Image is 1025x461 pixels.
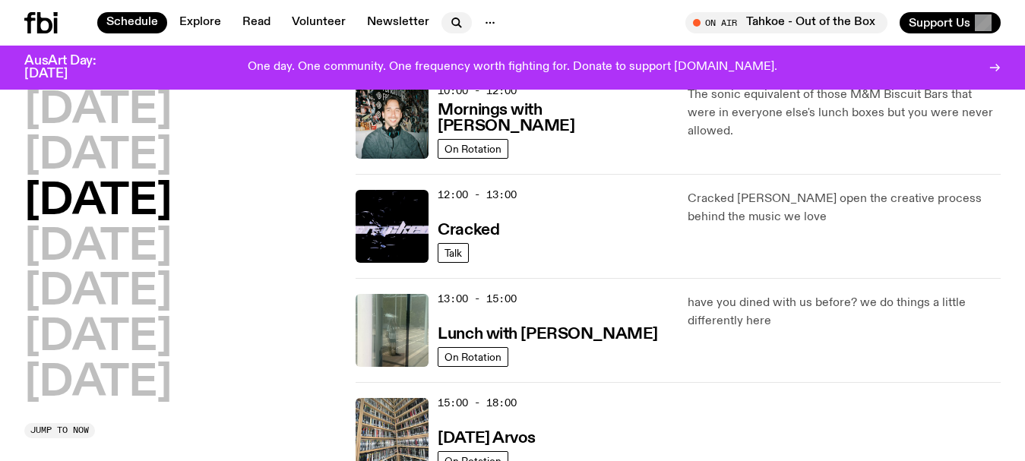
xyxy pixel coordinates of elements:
[170,12,230,33] a: Explore
[24,362,172,405] button: [DATE]
[438,428,536,447] a: [DATE] Arvos
[688,86,1001,141] p: The sonic equivalent of those M&M Biscuit Bars that were in everyone else's lunch boxes but you w...
[248,61,777,74] p: One day. One community. One frequency worth fighting for. Donate to support [DOMAIN_NAME].
[438,188,517,202] span: 12:00 - 13:00
[24,90,172,132] button: [DATE]
[444,247,462,258] span: Talk
[688,294,1001,330] p: have you dined with us before? we do things a little differently here
[438,99,669,134] a: Mornings with [PERSON_NAME]
[438,103,669,134] h3: Mornings with [PERSON_NAME]
[24,55,122,81] h3: AusArt Day: [DATE]
[24,317,172,359] button: [DATE]
[438,327,657,343] h3: Lunch with [PERSON_NAME]
[233,12,280,33] a: Read
[24,423,95,438] button: Jump to now
[358,12,438,33] a: Newsletter
[356,190,429,263] img: Logo for Podcast Cracked. Black background, with white writing, with glass smashing graphics
[438,84,517,98] span: 10:00 - 12:00
[30,426,89,434] span: Jump to now
[688,190,1001,226] p: Cracked [PERSON_NAME] open the creative process behind the music we love
[24,181,172,223] button: [DATE]
[438,324,657,343] a: Lunch with [PERSON_NAME]
[283,12,355,33] a: Volunteer
[438,292,517,306] span: 13:00 - 15:00
[438,223,499,238] h3: Cracked
[438,219,499,238] a: Cracked
[24,271,172,314] button: [DATE]
[24,226,172,269] button: [DATE]
[356,86,429,159] img: Radio presenter Ben Hansen sits in front of a wall of photos and an fbi radio sign. Film photo. B...
[444,143,501,154] span: On Rotation
[438,347,508,367] a: On Rotation
[97,12,167,33] a: Schedule
[685,12,887,33] button: On AirTahkoe - Out of the Box
[444,351,501,362] span: On Rotation
[438,243,469,263] a: Talk
[900,12,1001,33] button: Support Us
[909,16,970,30] span: Support Us
[24,135,172,178] button: [DATE]
[438,431,536,447] h3: [DATE] Arvos
[438,396,517,410] span: 15:00 - 18:00
[438,139,508,159] a: On Rotation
